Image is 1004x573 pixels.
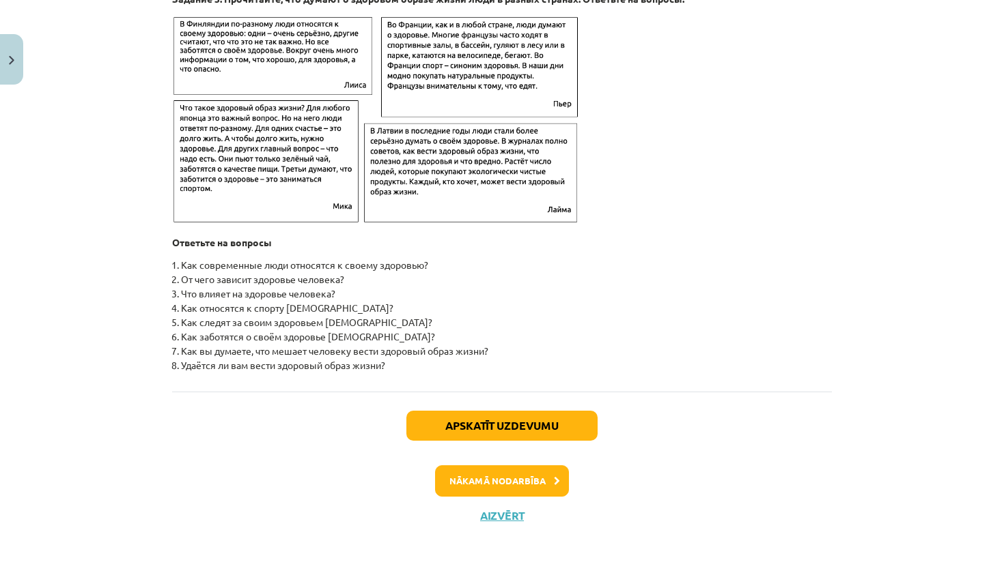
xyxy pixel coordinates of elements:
li: Как относятся к спорту [DEMOGRAPHIC_DATA]? [181,301,832,315]
li: Как современные люди относятся к своему здоровью? [181,258,832,272]
b: Ответьте на вопросы [172,236,272,248]
li: Как заботятся о своём здоровье [DEMOGRAPHIC_DATA]? [181,329,832,344]
li: Что влияет на здоровье человека? [181,286,832,301]
li: От чего зависит здоровье человека? [181,272,832,286]
li: Как следят за своим здоровьем [DEMOGRAPHIC_DATA]? [181,315,832,329]
li: Как вы думаете, что мешает человеку вести здоровый образ жизни? [181,344,832,358]
button: Aizvērt [476,509,528,523]
button: Apskatīt uzdevumu [406,411,598,441]
li: Удаётся ли вам вести здоровый образ жизни? [181,358,832,372]
button: Nākamā nodarbība [435,465,569,497]
img: icon-close-lesson-0947bae3869378f0d4975bcd49f059093ad1ed9edebbc8119c70593378902aed.svg [9,56,14,65]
